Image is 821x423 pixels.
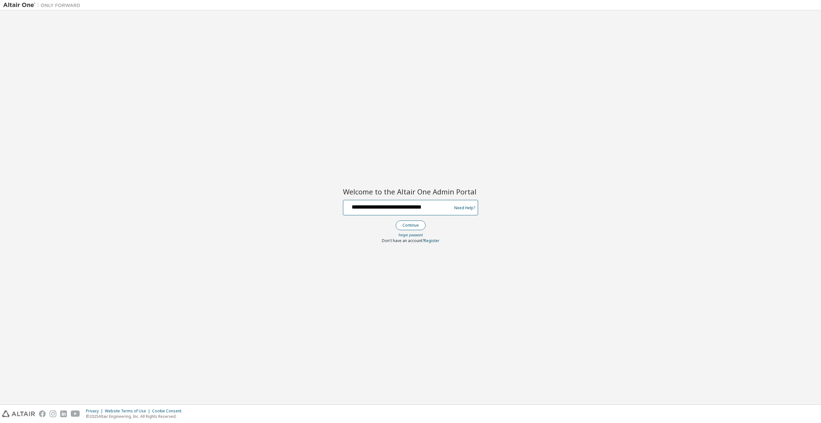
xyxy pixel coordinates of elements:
[105,409,152,414] div: Website Terms of Use
[399,233,423,237] a: Forgot password
[382,238,424,243] span: Don't have an account?
[3,2,84,8] img: Altair One
[60,410,67,417] img: linkedin.svg
[39,410,46,417] img: facebook.svg
[50,410,56,417] img: instagram.svg
[424,238,439,243] a: Register
[86,409,105,414] div: Privacy
[86,414,185,419] p: © 2025 Altair Engineering, Inc. All Rights Reserved.
[152,409,185,414] div: Cookie Consent
[396,221,426,230] button: Continue
[2,410,35,417] img: altair_logo.svg
[343,187,478,196] h2: Welcome to the Altair One Admin Portal
[71,410,80,417] img: youtube.svg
